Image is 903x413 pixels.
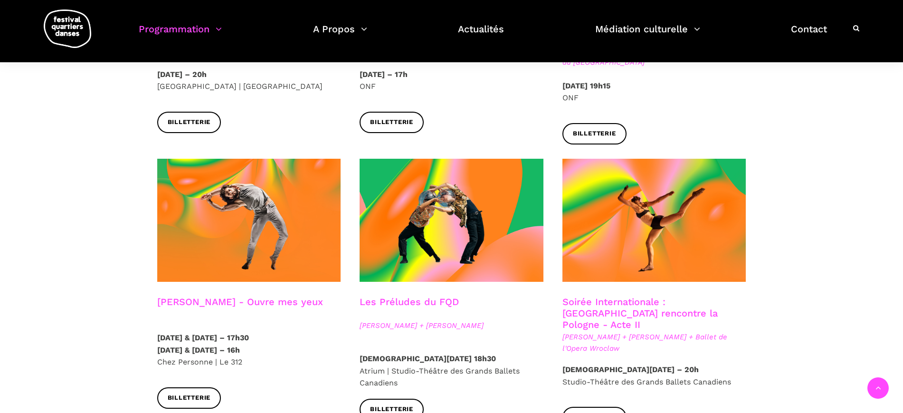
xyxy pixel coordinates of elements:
[157,332,341,368] p: Chez Personne | Le 312
[157,333,249,355] strong: [DATE] & [DATE] – 17h30 [DATE] & [DATE] – 16h
[168,117,211,127] span: Billetterie
[360,353,543,389] p: Atrium | Studio-Théâtre des Grands Ballets Canadiens
[139,21,222,49] a: Programmation
[157,387,221,409] a: Billetterie
[360,320,543,331] span: [PERSON_NAME] + [PERSON_NAME]
[595,21,700,49] a: Médiation culturelle
[562,364,746,388] p: Studio-Théâtre des Grands Ballets Canadiens
[360,296,459,307] a: Les Préludes du FQD
[573,129,616,139] span: Billetterie
[458,21,504,49] a: Actualités
[157,112,221,133] a: Billetterie
[313,21,367,49] a: A Propos
[360,354,496,363] strong: [DEMOGRAPHIC_DATA][DATE] 18h30
[562,80,746,104] p: ONF
[360,68,543,93] p: ONF
[562,365,699,374] strong: [DEMOGRAPHIC_DATA][DATE] – 20h
[562,296,718,330] a: Soirée Internationale : [GEOGRAPHIC_DATA] rencontre la Pologne - Acte II
[360,70,408,79] strong: [DATE] – 17h
[157,296,323,307] a: [PERSON_NAME] - Ouvre mes yeux
[370,117,413,127] span: Billetterie
[157,70,207,79] strong: [DATE] – 20h
[44,10,91,48] img: logo-fqd-med
[562,81,610,90] strong: [DATE] 19h15
[562,123,627,144] a: Billetterie
[791,21,827,49] a: Contact
[157,68,341,93] p: [GEOGRAPHIC_DATA] | [GEOGRAPHIC_DATA]
[168,393,211,403] span: Billetterie
[360,112,424,133] a: Billetterie
[562,331,746,354] span: [PERSON_NAME] + [PERSON_NAME] + Ballet de l'Opera Wroclaw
